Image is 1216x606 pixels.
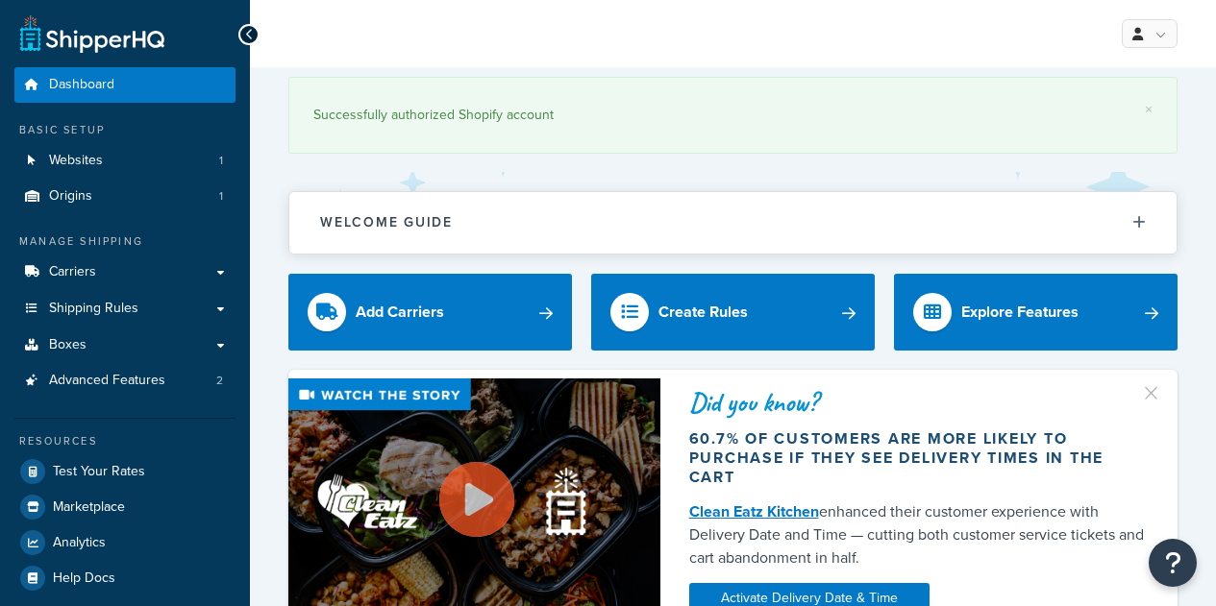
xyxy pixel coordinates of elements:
[14,433,236,449] div: Resources
[689,500,1149,570] div: enhanced their customer experience with Delivery Date and Time — cutting both customer service ti...
[14,363,236,399] li: Advanced Features
[14,255,236,290] a: Carriers
[689,500,819,522] a: Clean Eatz Kitchen
[53,464,145,480] span: Test Your Rates
[1149,539,1197,587] button: Open Resource Center
[14,561,236,595] a: Help Docs
[356,299,444,326] div: Add Carriers
[14,233,236,250] div: Manage Shipping
[219,188,223,205] span: 1
[961,299,1079,326] div: Explore Features
[49,264,96,280] span: Carriers
[14,67,236,103] a: Dashboard
[288,274,572,351] a: Add Carriers
[1145,102,1153,117] a: ×
[313,102,1153,129] div: Successfully authorized Shopify account
[591,274,875,351] a: Create Rules
[894,274,1178,351] a: Explore Features
[216,373,223,389] span: 2
[14,454,236,489] a: Test Your Rates
[658,299,748,326] div: Create Rules
[49,153,103,169] span: Websites
[49,337,87,353] span: Boxes
[689,389,1149,416] div: Did you know?
[49,188,92,205] span: Origins
[14,143,236,179] a: Websites1
[14,291,236,327] a: Shipping Rules
[49,373,165,389] span: Advanced Features
[53,570,115,587] span: Help Docs
[689,429,1149,487] div: 60.7% of customers are more likely to purchase if they see delivery times in the cart
[14,179,236,214] li: Origins
[289,192,1177,253] button: Welcome Guide
[14,363,236,399] a: Advanced Features2
[14,143,236,179] li: Websites
[320,215,453,230] h2: Welcome Guide
[14,525,236,560] a: Analytics
[14,179,236,214] a: Origins1
[53,499,125,516] span: Marketplace
[14,490,236,524] a: Marketplace
[14,327,236,363] a: Boxes
[219,153,223,169] span: 1
[49,301,138,317] span: Shipping Rules
[49,77,114,93] span: Dashboard
[53,535,106,551] span: Analytics
[14,122,236,138] div: Basic Setup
